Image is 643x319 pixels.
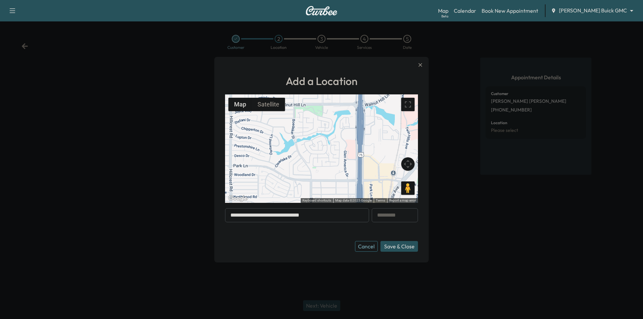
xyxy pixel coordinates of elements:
img: Curbee Logo [305,6,338,15]
a: Book New Appointment [482,7,538,15]
button: Toggle fullscreen view [401,98,415,111]
span: Map data ©2025 Google [335,198,372,202]
div: Beta [441,14,448,19]
button: Map camera controls [401,157,415,171]
a: MapBeta [438,7,448,15]
img: Google [227,194,249,203]
a: Calendar [454,7,476,15]
button: Cancel [355,241,378,252]
button: Show satellite imagery [252,98,285,111]
a: Report a map error [389,198,416,202]
button: Show street map [228,98,252,111]
span: [PERSON_NAME] Buick GMC [559,7,627,14]
button: Keyboard shortcuts [302,198,331,203]
button: Drag Pegman onto the map to open Street View [401,181,415,195]
a: Terms [376,198,385,202]
a: Open this area in Google Maps (opens a new window) [227,194,249,203]
h1: Add a Location [225,73,418,89]
button: Save & Close [380,241,418,252]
